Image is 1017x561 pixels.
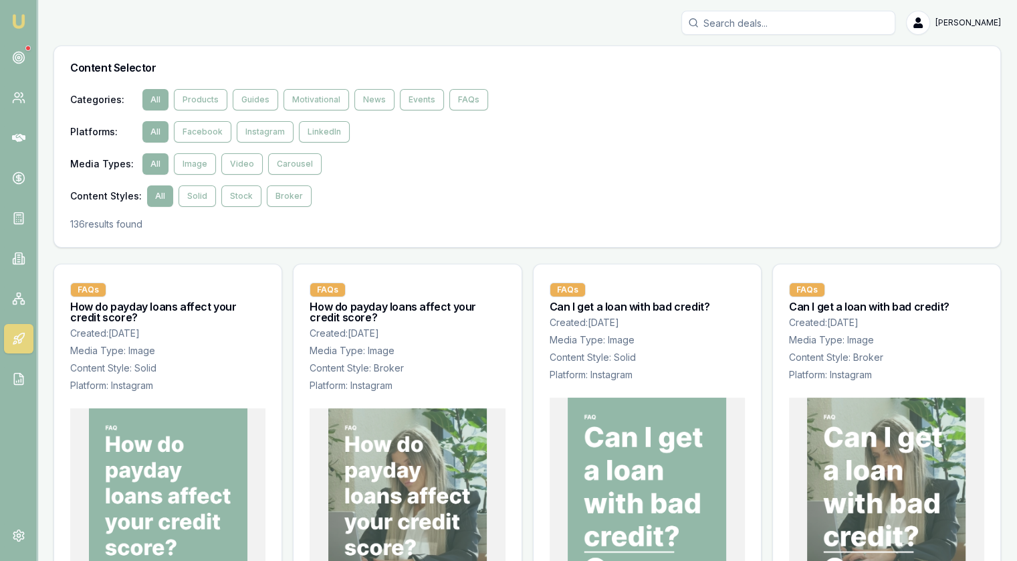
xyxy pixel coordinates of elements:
[310,327,505,340] p: Created: [DATE]
[70,344,265,357] p: Media Type: Image
[142,121,168,143] button: All
[70,301,265,323] h3: How do payday loans affect your credit score?
[174,153,216,175] button: Image
[70,62,984,73] h3: Content Selector
[550,283,586,297] div: FAQs
[11,13,27,29] img: emu-icon-u.png
[70,125,137,139] span: Platforms :
[70,218,984,231] p: 136 results found
[147,185,173,207] button: All
[70,189,142,203] span: Content Styles :
[70,379,265,392] p: Platform: Instagram
[935,17,1001,28] span: [PERSON_NAME]
[267,185,312,207] button: Broker
[221,153,263,175] button: Video
[449,89,488,110] button: FAQs
[70,327,265,340] p: Created: [DATE]
[142,89,168,110] button: All
[681,11,895,35] input: Search deals
[268,153,322,175] button: Carousel
[174,121,231,143] button: Facebook
[310,344,505,357] p: Media Type: Image
[299,121,350,143] button: LinkedIn
[310,362,505,375] p: Content Style: Broker
[789,283,825,297] div: FAQs
[550,333,745,347] p: Media Type: Image
[550,316,745,329] p: Created: [DATE]
[789,333,984,347] p: Media Type: Image
[233,89,278,110] button: Guides
[310,283,346,297] div: FAQs
[789,316,984,329] p: Created: [DATE]
[789,368,984,382] p: Platform: Instagram
[550,351,745,364] p: Content Style: Solid
[70,362,265,375] p: Content Style: Solid
[284,89,349,110] button: Motivational
[221,185,261,207] button: Stock
[310,379,505,392] p: Platform: Instagram
[400,89,444,110] button: Events
[70,93,137,106] span: Categories :
[310,301,505,323] h3: How do payday loans affect your credit score?
[70,283,106,297] div: FAQs
[789,301,984,312] h3: Can I get a loan with bad credit?
[237,121,294,143] button: Instagram
[550,301,745,312] h3: Can I get a loan with bad credit?
[179,185,216,207] button: Solid
[789,351,984,364] p: Content Style: Broker
[550,368,745,382] p: Platform: Instagram
[354,89,394,110] button: News
[142,153,168,175] button: All
[70,157,137,171] span: Media Types :
[174,89,227,110] button: Products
